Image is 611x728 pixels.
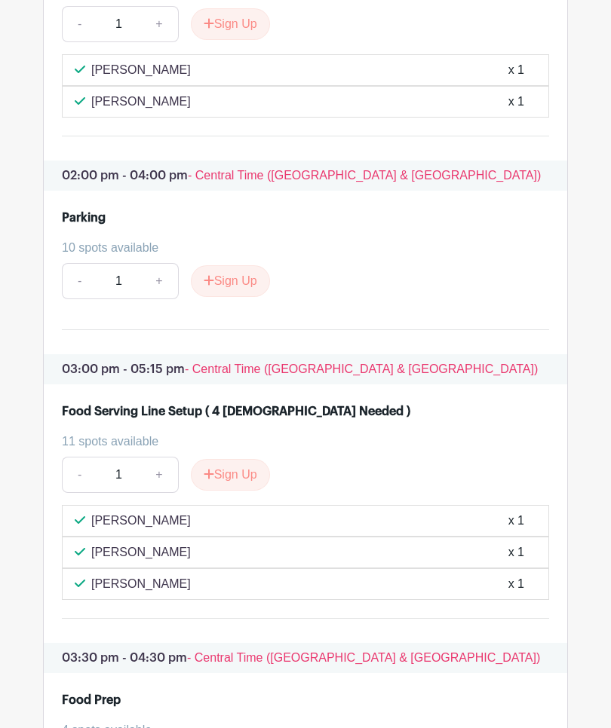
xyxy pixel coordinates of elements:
[62,6,97,42] a: -
[191,265,270,297] button: Sign Up
[91,575,191,593] p: [PERSON_NAME]
[62,239,537,257] div: 10 spots available
[191,459,270,491] button: Sign Up
[140,263,178,299] a: +
[62,457,97,493] a: -
[62,691,121,709] div: Food Prep
[191,8,270,40] button: Sign Up
[508,512,524,530] div: x 1
[508,575,524,593] div: x 1
[188,169,541,182] span: - Central Time ([GEOGRAPHIC_DATA] & [GEOGRAPHIC_DATA])
[44,643,567,673] p: 03:30 pm - 04:30 pm
[62,209,106,227] div: Parking
[91,93,191,111] p: [PERSON_NAME]
[62,402,410,421] div: Food Serving Line Setup ( 4 [DEMOGRAPHIC_DATA] Needed )
[91,543,191,561] p: [PERSON_NAME]
[185,362,538,375] span: - Central Time ([GEOGRAPHIC_DATA] & [GEOGRAPHIC_DATA])
[508,93,524,111] div: x 1
[91,61,191,79] p: [PERSON_NAME]
[62,433,537,451] div: 11 spots available
[91,512,191,530] p: [PERSON_NAME]
[508,543,524,561] div: x 1
[44,161,567,191] p: 02:00 pm - 04:00 pm
[140,457,178,493] a: +
[140,6,178,42] a: +
[62,263,97,299] a: -
[187,651,540,664] span: - Central Time ([GEOGRAPHIC_DATA] & [GEOGRAPHIC_DATA])
[508,61,524,79] div: x 1
[44,354,567,384] p: 03:00 pm - 05:15 pm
